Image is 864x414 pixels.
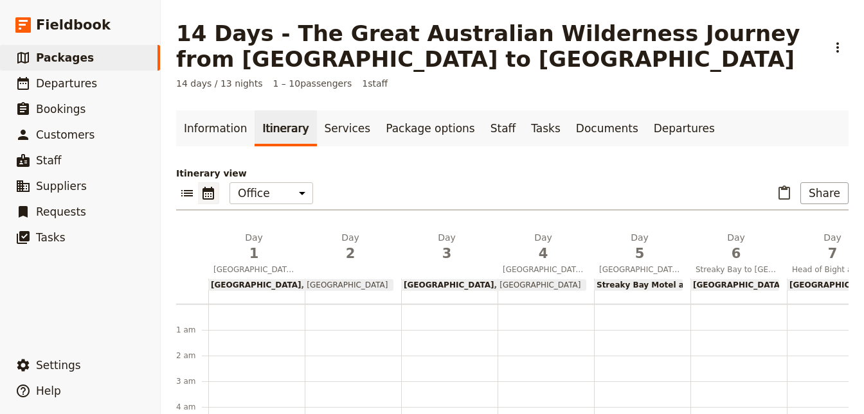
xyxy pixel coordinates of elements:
span: Tasks [36,231,66,244]
div: [GEOGRAPHIC_DATA] [690,279,779,291]
div: 4 am [176,402,208,412]
div: Streaky Bay Motel and Villas [594,279,683,291]
button: List view [176,182,198,204]
span: Staff [36,154,62,167]
span: Fieldbook [36,15,111,35]
button: Day1[GEOGRAPHIC_DATA] to Ikara-Flinders Ranges [208,231,305,279]
a: Staff [483,110,524,146]
a: Departures [646,110,723,146]
span: Settings [36,359,81,372]
span: 1 staff [362,77,388,90]
p: Itinerary view [176,167,849,180]
span: 5 [599,244,680,263]
span: [GEOGRAPHIC_DATA] [693,280,784,289]
span: 14 days / 13 nights [176,77,263,90]
a: Package options [378,110,482,146]
span: 3 [406,244,487,263]
span: Suppliers [36,180,87,193]
h2: Day [599,231,680,263]
a: Services [317,110,379,146]
h2: Day [213,231,294,263]
span: Bookings [36,103,85,116]
div: [GEOGRAPHIC_DATA][GEOGRAPHIC_DATA] [208,279,393,291]
button: Day6Streaky Bay to [GEOGRAPHIC_DATA] [690,231,787,279]
button: Share [800,182,849,204]
div: 1 am [176,325,208,335]
span: Packages [36,51,94,64]
span: Customers [36,128,94,141]
span: Streaky Bay to [GEOGRAPHIC_DATA] [690,264,782,275]
div: 3 am [176,376,208,386]
span: Streaky Bay Motel and Villas [597,280,721,289]
span: [GEOGRAPHIC_DATA] [301,280,388,289]
span: [GEOGRAPHIC_DATA] to [GEOGRAPHIC_DATA] [594,264,685,275]
button: Day3 [401,231,498,268]
h2: Day [406,231,487,263]
span: Departures [36,77,97,90]
a: Documents [568,110,646,146]
h1: 14 Days - The Great Australian Wilderness Journey from [GEOGRAPHIC_DATA] to [GEOGRAPHIC_DATA] [176,21,819,72]
h2: Day [696,231,777,263]
button: Calendar view [198,182,219,204]
span: [GEOGRAPHIC_DATA] [494,280,581,289]
span: [GEOGRAPHIC_DATA] to [GEOGRAPHIC_DATA] [498,264,589,275]
a: Tasks [523,110,568,146]
span: 1 [213,244,294,263]
button: Day4[GEOGRAPHIC_DATA] to [GEOGRAPHIC_DATA] [498,231,594,279]
span: 6 [696,244,777,263]
h2: Day [310,231,391,263]
div: 2 am [176,350,208,361]
div: [GEOGRAPHIC_DATA][GEOGRAPHIC_DATA] [401,279,586,291]
span: 1 – 10 passengers [273,77,352,90]
a: Information [176,110,255,146]
span: Requests [36,205,86,218]
button: Actions [827,37,849,58]
span: Help [36,384,61,397]
span: [GEOGRAPHIC_DATA] to Ikara-Flinders Ranges [208,264,300,275]
a: Itinerary [255,110,316,146]
span: [GEOGRAPHIC_DATA] [211,280,301,289]
span: 2 [310,244,391,263]
h2: Day [503,231,584,263]
button: Day5[GEOGRAPHIC_DATA] to [GEOGRAPHIC_DATA] [594,231,690,279]
button: Day2 [305,231,401,268]
span: [GEOGRAPHIC_DATA] [404,280,494,289]
span: 4 [503,244,584,263]
button: Paste itinerary item [773,182,795,204]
